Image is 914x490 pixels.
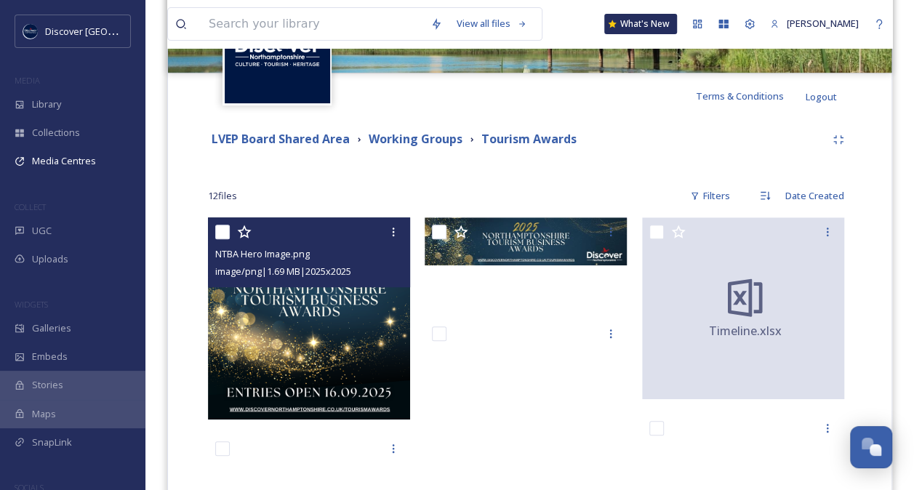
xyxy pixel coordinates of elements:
span: COLLECT [15,201,46,212]
span: WIDGETS [15,299,48,310]
span: Galleries [32,321,71,335]
span: Collections [32,126,80,140]
a: View all files [449,9,534,38]
span: Maps [32,407,56,421]
strong: Tourism Awards [481,131,577,147]
span: SnapLink [32,435,72,449]
span: Uploads [32,252,68,266]
button: Open Chat [850,426,892,468]
span: 12 file s [208,189,237,203]
span: NTBA Hero Image.png [215,247,310,260]
a: [PERSON_NAME] [763,9,866,38]
a: What's New [604,14,677,34]
span: MEDIA [15,75,40,86]
span: Discover [GEOGRAPHIC_DATA] [45,24,177,38]
div: Date Created [778,182,851,210]
img: Untitled%20design%20%282%29.png [23,24,38,39]
div: Filters [683,182,737,210]
strong: LVEP Board Shared Area [212,131,350,147]
span: Embeds [32,350,68,364]
input: Search your library [201,8,423,40]
strong: Working Groups [369,131,462,147]
img: NTBA Hero Image.png [208,217,410,419]
span: Terms & Conditions [696,89,784,103]
span: Stories [32,378,63,392]
a: Terms & Conditions [696,87,806,105]
span: [PERSON_NAME] [787,17,859,30]
span: Logout [806,90,837,103]
span: Media Centres [32,154,96,168]
span: Library [32,97,61,111]
span: image/png | 1.69 MB | 2025 x 2025 [215,265,351,278]
span: Timeline.xlsx [709,322,782,340]
span: UGC [32,224,52,238]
